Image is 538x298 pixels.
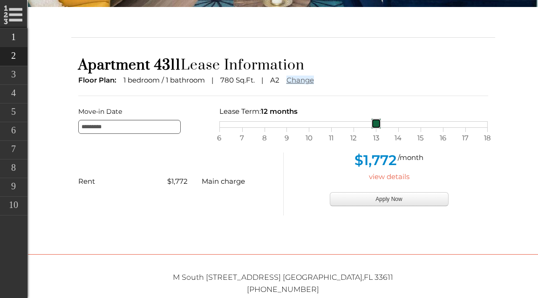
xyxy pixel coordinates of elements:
[260,132,269,144] span: 8
[261,107,298,116] span: 12 months
[364,273,373,282] span: FL
[304,132,313,144] span: 10
[78,76,116,84] span: Floor Plan:
[282,132,291,144] span: 9
[78,120,181,134] input: Move-in Date edit selected 8/19/2025
[206,273,393,282] span: ,
[78,56,488,74] h1: Lease Information
[219,105,488,118] div: Lease Term:
[270,76,279,84] span: A2
[354,152,396,169] span: $1,772
[195,175,283,187] div: Main charge
[394,132,403,144] span: 14
[286,76,314,84] a: Change
[71,175,160,187] div: Rent
[369,172,409,181] a: view details
[371,132,381,144] span: 13
[173,273,204,282] span: M South
[238,132,247,144] span: 7
[461,132,470,144] span: 17
[438,132,448,144] span: 16
[78,56,181,74] span: Apartment 4311
[206,273,281,282] span: [STREET_ADDRESS]
[483,132,492,144] span: 18
[236,76,255,84] span: Sq.Ft.
[375,273,393,282] span: 33611
[247,285,319,294] a: [PHONE_NUMBER]
[215,132,224,144] span: 6
[330,192,449,206] button: Apply Now
[327,132,336,144] span: 11
[167,177,188,186] span: $1,772
[349,132,358,144] span: 12
[173,273,393,282] a: M South [STREET_ADDRESS] [GEOGRAPHIC_DATA],FL 33611
[416,132,425,144] span: 15
[220,76,234,84] span: 780
[283,273,362,282] span: [GEOGRAPHIC_DATA]
[78,105,205,118] label: Move-in Date
[123,76,205,84] span: 1 bedroom / 1 bathroom
[398,153,423,162] span: /month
